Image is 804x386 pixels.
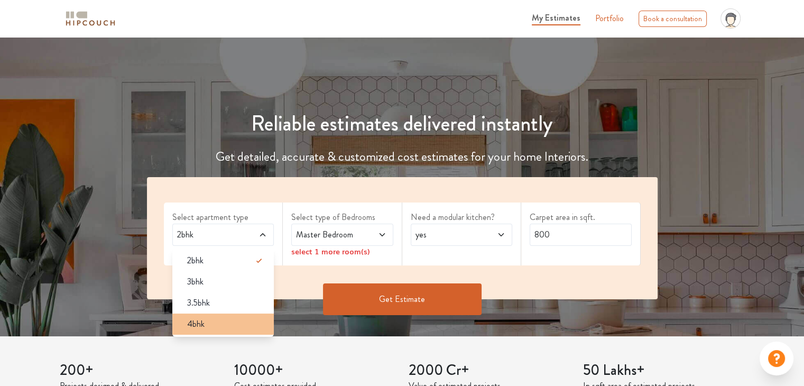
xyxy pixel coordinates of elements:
[411,211,513,224] label: Need a modular kitchen?
[530,211,632,224] label: Carpet area in sqft.
[291,211,393,224] label: Select type of Bedrooms
[187,254,204,267] span: 2bhk
[141,111,664,136] h1: Reliable estimates delivered instantly
[291,246,393,257] div: select 1 more room(s)
[234,362,396,380] h3: 10000+
[413,228,483,241] span: yes
[187,297,210,309] span: 3.5bhk
[64,10,117,28] img: logo-horizontal.svg
[583,362,745,380] h3: 50 Lakhs+
[323,283,482,315] button: Get Estimate
[175,228,244,241] span: 2bhk
[187,318,205,330] span: 4bhk
[141,149,664,164] h4: Get detailed, accurate & customized cost estimates for your home Interiors.
[60,362,221,380] h3: 200+
[294,228,363,241] span: Master Bedroom
[64,7,117,31] span: logo-horizontal.svg
[595,12,624,25] a: Portfolio
[532,12,580,24] span: My Estimates
[187,275,204,288] span: 3bhk
[409,362,570,380] h3: 2000 Cr+
[530,224,632,246] input: Enter area sqft
[172,211,274,224] label: Select apartment type
[639,11,707,27] div: Book a consultation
